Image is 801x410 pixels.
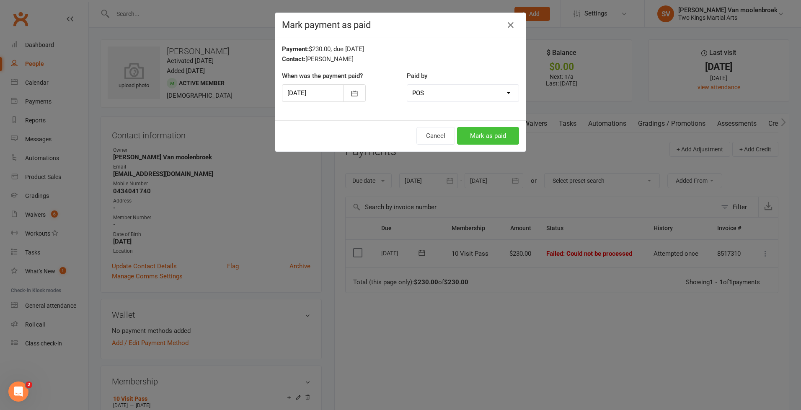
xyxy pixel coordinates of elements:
button: Close [504,18,517,32]
iframe: Intercom live chat [8,381,28,402]
strong: Contact: [282,55,305,63]
button: Cancel [416,127,455,145]
label: Paid by [407,71,427,81]
button: Mark as paid [457,127,519,145]
div: $230.00, due [DATE] [282,44,519,54]
strong: Payment: [282,45,309,53]
div: [PERSON_NAME] [282,54,519,64]
label: When was the payment paid? [282,71,363,81]
h4: Mark payment as paid [282,20,519,30]
span: 2 [26,381,32,388]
